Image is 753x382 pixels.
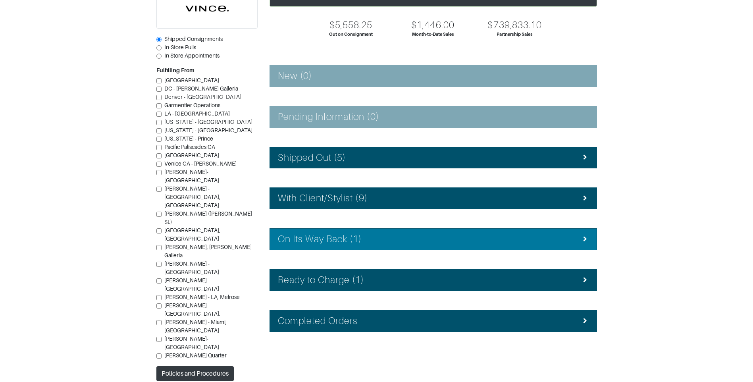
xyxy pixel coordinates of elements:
[164,144,215,150] span: Pacific Paliscades CA
[164,52,220,59] span: In Store Appointments
[156,112,162,117] input: LA - [GEOGRAPHIC_DATA]
[156,95,162,100] input: Denver - [GEOGRAPHIC_DATA]
[156,137,162,142] input: [US_STATE] - Prince
[156,170,162,175] input: [PERSON_NAME]-[GEOGRAPHIC_DATA]
[278,274,364,286] h4: Ready to Charge (1)
[156,262,162,267] input: [PERSON_NAME] - [GEOGRAPHIC_DATA]
[164,152,219,158] span: [GEOGRAPHIC_DATA]
[329,19,372,31] div: $5,558.25
[156,54,162,59] input: In Store Appointments
[278,152,346,164] h4: Shipped Out (5)
[164,185,220,208] span: [PERSON_NAME] - [GEOGRAPHIC_DATA], [GEOGRAPHIC_DATA]
[156,353,162,359] input: [PERSON_NAME] Quarter
[164,102,220,108] span: Garmentier Operations
[156,87,162,92] input: DC - [PERSON_NAME] Galleria
[164,352,227,359] span: [PERSON_NAME] Quarter
[329,31,373,38] div: Out on Consignment
[164,302,220,317] span: [PERSON_NAME][GEOGRAPHIC_DATA].
[156,120,162,125] input: [US_STATE] - [GEOGRAPHIC_DATA]
[164,85,238,92] span: DC - [PERSON_NAME] Galleria
[156,245,162,250] input: [PERSON_NAME], [PERSON_NAME] Galleria
[156,128,162,133] input: [US_STATE] - [GEOGRAPHIC_DATA]
[164,44,196,50] span: In-Store Pulls
[164,260,219,275] span: [PERSON_NAME] - [GEOGRAPHIC_DATA]
[156,320,162,325] input: [PERSON_NAME] - Miami, [GEOGRAPHIC_DATA]
[164,110,230,117] span: LA - [GEOGRAPHIC_DATA]
[164,94,241,100] span: Denver - [GEOGRAPHIC_DATA]
[487,19,542,31] div: $739,833.10
[156,187,162,192] input: [PERSON_NAME] - [GEOGRAPHIC_DATA], [GEOGRAPHIC_DATA]
[156,37,162,42] input: Shipped Consignments
[156,212,162,217] input: [PERSON_NAME] ([PERSON_NAME] St.)
[278,70,312,82] h4: New (0)
[164,127,252,133] span: [US_STATE] - [GEOGRAPHIC_DATA]
[278,233,362,245] h4: On Its Way Back (1)
[164,36,223,42] span: Shipped Consignments
[156,153,162,158] input: [GEOGRAPHIC_DATA]
[278,111,379,123] h4: Pending Information (0)
[411,19,454,31] div: $1,446.00
[278,315,358,327] h4: Completed Orders
[156,366,234,381] button: Policies and Procedures
[156,145,162,150] input: Pacific Paliscades CA
[156,78,162,83] input: [GEOGRAPHIC_DATA]
[156,66,195,75] label: Fulfilling From
[164,294,240,300] span: [PERSON_NAME] - LA, Melrose
[164,277,219,292] span: [PERSON_NAME][GEOGRAPHIC_DATA]
[164,169,219,183] span: [PERSON_NAME]-[GEOGRAPHIC_DATA]
[164,227,220,242] span: [GEOGRAPHIC_DATA], [GEOGRAPHIC_DATA]
[156,303,162,309] input: [PERSON_NAME][GEOGRAPHIC_DATA].
[164,336,219,350] span: [PERSON_NAME]- [GEOGRAPHIC_DATA]
[156,278,162,284] input: [PERSON_NAME][GEOGRAPHIC_DATA]
[156,295,162,300] input: [PERSON_NAME] - LA, Melrose
[278,193,368,204] h4: With Client/Stylist (9)
[156,103,162,108] input: Garmentier Operations
[156,162,162,167] input: Venice CA - [PERSON_NAME]
[497,31,533,38] div: Partnership Sales
[164,319,227,334] span: [PERSON_NAME] - Miami, [GEOGRAPHIC_DATA]
[164,210,252,225] span: [PERSON_NAME] ([PERSON_NAME] St.)
[412,31,454,38] div: Month-to-Date Sales
[164,77,219,83] span: [GEOGRAPHIC_DATA]
[156,337,162,342] input: [PERSON_NAME]- [GEOGRAPHIC_DATA]
[164,160,237,167] span: Venice CA - [PERSON_NAME]
[164,244,252,259] span: [PERSON_NAME], [PERSON_NAME] Galleria
[164,135,213,142] span: [US_STATE] - Prince
[156,45,162,50] input: In-Store Pulls
[156,228,162,233] input: [GEOGRAPHIC_DATA], [GEOGRAPHIC_DATA]
[164,119,252,125] span: [US_STATE] - [GEOGRAPHIC_DATA]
